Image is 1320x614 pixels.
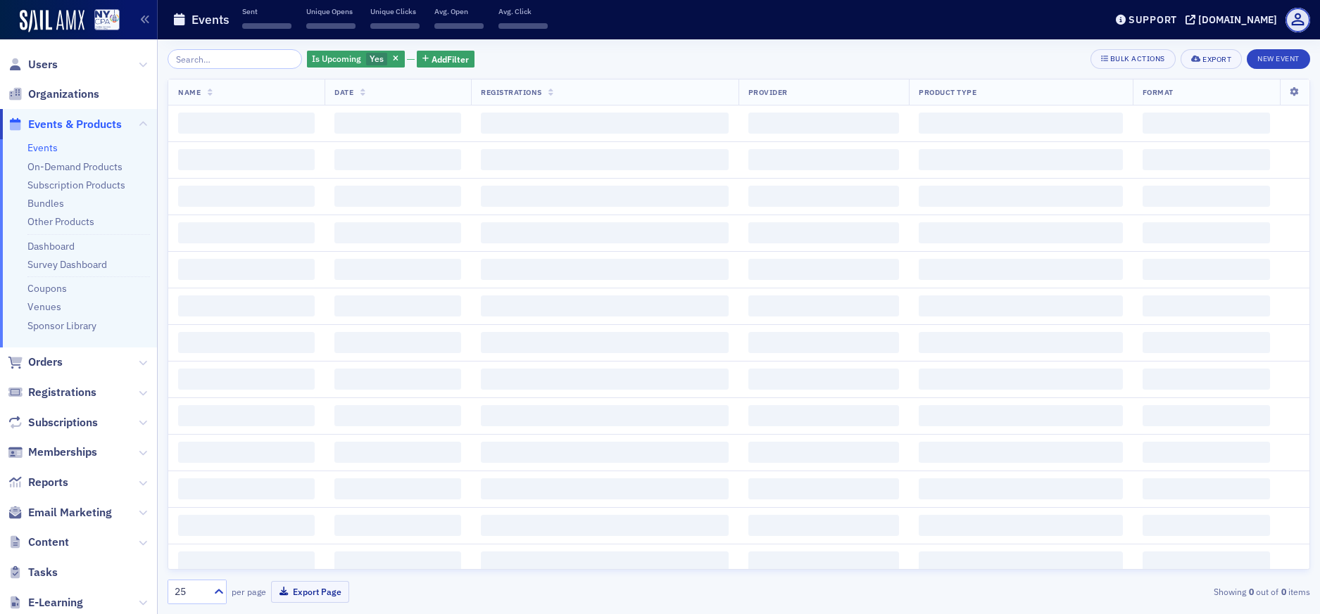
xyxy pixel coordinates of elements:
button: New Event [1247,49,1310,69]
a: View Homepage [84,9,120,33]
span: ‌ [334,222,461,243]
span: ‌ [178,551,315,573]
div: Showing out of items [939,585,1310,598]
span: ‌ [178,405,315,426]
a: Events [27,141,58,154]
span: ‌ [919,113,1123,134]
span: Users [28,57,58,72]
a: New Event [1247,51,1310,64]
button: AddFilter [417,51,474,68]
span: ‌ [748,259,899,280]
span: ‌ [178,478,315,499]
span: Product Type [919,87,976,97]
span: ‌ [748,442,899,463]
a: Reports [8,475,68,490]
span: ‌ [748,149,899,170]
span: ‌ [919,332,1123,353]
span: Is Upcoming [312,53,361,64]
button: [DOMAIN_NAME] [1186,15,1282,25]
a: Registrations [8,385,96,400]
span: Events & Products [28,117,122,132]
span: ‌ [178,149,315,170]
span: ‌ [178,515,315,536]
span: Reports [28,475,68,490]
a: Content [8,535,69,550]
span: E-Learning [28,595,83,610]
span: ‌ [919,515,1123,536]
span: Date [334,87,353,97]
span: ‌ [481,442,729,463]
span: ‌ [1143,186,1270,207]
span: ‌ [481,295,729,316]
span: Memberships [28,444,97,460]
span: ‌ [434,23,484,29]
p: Unique Opens [306,6,356,16]
span: ‌ [306,23,356,29]
span: ‌ [481,478,729,499]
input: Search… [168,49,302,69]
img: SailAMX [20,10,84,32]
a: Dashboard [27,240,75,252]
span: Profile [1286,8,1310,32]
span: ‌ [481,113,729,134]
span: ‌ [748,405,899,426]
a: Survey Dashboard [27,258,107,271]
div: Support [1129,13,1177,26]
strong: 0 [1278,585,1288,598]
span: Email Marketing [28,505,112,520]
a: Coupons [27,282,67,295]
span: ‌ [481,259,729,280]
span: ‌ [1143,113,1270,134]
span: ‌ [748,551,899,573]
span: ‌ [1143,222,1270,243]
span: ‌ [1143,259,1270,280]
span: ‌ [498,23,548,29]
span: ‌ [334,369,461,390]
span: Organizations [28,87,99,102]
span: ‌ [334,186,461,207]
span: ‌ [334,332,461,353]
span: ‌ [334,259,461,280]
button: Export [1181,49,1242,69]
span: ‌ [178,113,315,134]
div: 25 [175,584,206,599]
span: Name [178,87,201,97]
p: Avg. Click [498,6,548,16]
span: ‌ [178,186,315,207]
span: ‌ [178,259,315,280]
a: Subscription Products [27,179,125,191]
a: Memberships [8,444,97,460]
p: Avg. Open [434,6,484,16]
span: Orders [28,354,63,370]
span: ‌ [334,295,461,316]
span: ‌ [178,369,315,390]
span: ‌ [1143,515,1270,536]
span: ‌ [748,222,899,243]
span: ‌ [334,405,461,426]
button: Export Page [271,581,349,603]
span: ‌ [334,442,461,463]
span: ‌ [178,442,315,463]
span: ‌ [334,149,461,170]
label: per page [232,585,266,598]
span: Registrations [481,87,542,97]
span: ‌ [919,186,1123,207]
a: Venues [27,300,61,313]
span: ‌ [919,478,1123,499]
span: ‌ [1143,369,1270,390]
span: ‌ [1143,295,1270,316]
span: ‌ [178,222,315,243]
strong: 0 [1246,585,1256,598]
a: Organizations [8,87,99,102]
button: Bulk Actions [1090,49,1176,69]
span: ‌ [334,478,461,499]
h1: Events [191,11,230,28]
span: ‌ [919,295,1123,316]
a: Tasks [8,565,58,580]
span: ‌ [748,332,899,353]
div: Bulk Actions [1110,55,1165,63]
div: Yes [307,51,405,68]
span: Provider [748,87,788,97]
span: ‌ [334,551,461,573]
